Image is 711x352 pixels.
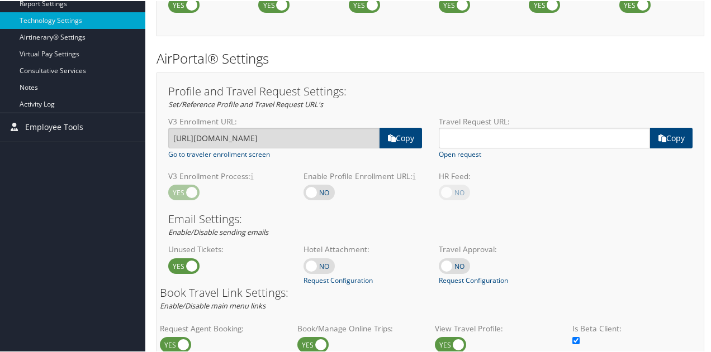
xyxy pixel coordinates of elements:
a: Request Configuration [439,274,508,285]
a: copy [650,127,693,147]
label: V3 Enrollment Process: [168,170,287,181]
label: Book/Manage Online Trips: [297,322,426,333]
label: Travel Request URL: [439,115,693,126]
label: HR Feed: [439,170,557,181]
a: Go to traveler enrollment screen [168,148,270,158]
h2: AirPortal® Settings [157,48,704,67]
label: Is Beta Client: [572,322,701,333]
label: Enable Profile Enrollment URL: [304,170,422,181]
label: Hotel Attachment: [304,243,422,254]
span: Employee Tools [25,112,83,140]
h3: Book Travel Link Settings: [160,286,701,297]
a: copy [380,127,422,147]
label: V3 Enrollment URL: [168,115,422,126]
a: Open request [439,148,481,158]
label: Request Agent Booking: [160,322,288,333]
em: Set/Reference Profile and Travel Request URL's [168,98,323,108]
em: Enable/Disable sending emails [168,226,268,236]
a: Request Configuration [304,274,373,285]
h3: Email Settings: [168,213,693,224]
label: View Travel Profile: [435,322,563,333]
em: Enable/Disable main menu links [160,300,266,310]
h3: Profile and Travel Request Settings: [168,85,693,96]
label: Unused Tickets: [168,243,287,254]
label: Travel Approval: [439,243,557,254]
